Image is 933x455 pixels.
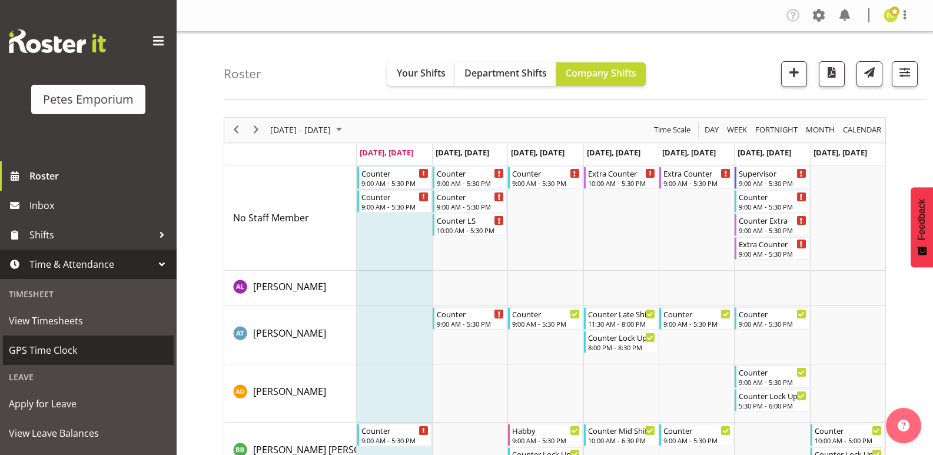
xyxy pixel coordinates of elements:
[584,424,658,446] div: Beena Beena"s event - Counter Mid Shift Begin From Thursday, September 25, 2025 at 10:00:00 AM GM...
[361,178,429,188] div: 9:00 AM - 5:30 PM
[361,424,429,436] div: Counter
[357,190,431,212] div: No Staff Member"s event - Counter Begin From Monday, September 22, 2025 at 9:00:00 AM GMT+12:00 E...
[663,319,731,328] div: 9:00 AM - 5:30 PM
[360,147,413,158] span: [DATE], [DATE]
[588,319,655,328] div: 11:30 AM - 8:00 PM
[663,308,731,320] div: Counter
[898,420,909,431] img: help-xxl-2.png
[3,365,174,389] div: Leave
[739,167,806,179] div: Supervisor
[436,147,489,158] span: [DATE], [DATE]
[739,249,806,258] div: 9:00 AM - 5:30 PM
[397,67,446,79] span: Your Shifts
[224,364,357,423] td: Amelia Denz resource
[253,384,326,398] a: [PERSON_NAME]
[815,436,882,445] div: 10:00 AM - 5:00 PM
[253,326,326,340] a: [PERSON_NAME]
[663,436,731,445] div: 9:00 AM - 5:30 PM
[224,271,357,306] td: Abigail Lane resource
[735,214,809,236] div: No Staff Member"s event - Counter Extra Begin From Saturday, September 27, 2025 at 9:00:00 AM GMT...
[739,366,806,378] div: Counter
[584,331,658,353] div: Alex-Micheal Taniwha"s event - Counter Lock Up Begin From Thursday, September 25, 2025 at 8:00:00...
[663,178,731,188] div: 9:00 AM - 5:30 PM
[892,61,918,87] button: Filter Shifts
[226,118,246,142] div: previous period
[233,211,309,224] span: No Staff Member
[781,61,807,87] button: Add a new shift
[455,62,556,86] button: Department Shifts
[917,199,927,240] span: Feedback
[437,225,504,235] div: 10:00 AM - 5:30 PM
[357,424,431,446] div: Beena Beena"s event - Counter Begin From Monday, September 22, 2025 at 9:00:00 AM GMT+12:00 Ends ...
[228,122,244,137] button: Previous
[805,122,836,137] span: Month
[588,308,655,320] div: Counter Late Shift
[588,167,655,179] div: Extra Counter
[269,122,332,137] span: [DATE] - [DATE]
[653,122,692,137] span: Time Scale
[9,29,106,53] img: Rosterit website logo
[3,336,174,365] a: GPS Time Clock
[437,202,504,211] div: 9:00 AM - 5:30 PM
[9,312,168,330] span: View Timesheets
[511,147,565,158] span: [DATE], [DATE]
[508,424,582,446] div: Beena Beena"s event - Habby Begin From Wednesday, September 24, 2025 at 9:00:00 AM GMT+12:00 Ends...
[588,424,655,436] div: Counter Mid Shift
[804,122,837,137] button: Timeline Month
[437,308,504,320] div: Counter
[841,122,884,137] button: Month
[253,280,326,293] span: [PERSON_NAME]
[512,424,579,436] div: Habby
[738,147,791,158] span: [DATE], [DATE]
[361,202,429,211] div: 9:00 AM - 5:30 PM
[703,122,721,137] button: Timeline Day
[754,122,799,137] span: Fortnight
[253,385,326,398] span: [PERSON_NAME]
[659,167,733,189] div: No Staff Member"s event - Extra Counter Begin From Friday, September 26, 2025 at 9:00:00 AM GMT+1...
[739,178,806,188] div: 9:00 AM - 5:30 PM
[735,366,809,388] div: Amelia Denz"s event - Counter Begin From Saturday, September 27, 2025 at 9:00:00 AM GMT+12:00 End...
[739,191,806,202] div: Counter
[659,424,733,446] div: Beena Beena"s event - Counter Begin From Friday, September 26, 2025 at 9:00:00 AM GMT+12:00 Ends ...
[856,61,882,87] button: Send a list of all shifts for the selected filtered period to all rostered employees.
[248,122,264,137] button: Next
[652,122,693,137] button: Time Scale
[268,122,347,137] button: September 2025
[588,331,655,343] div: Counter Lock Up
[433,167,507,189] div: No Staff Member"s event - Counter Begin From Tuesday, September 23, 2025 at 9:00:00 AM GMT+12:00 ...
[739,225,806,235] div: 9:00 AM - 5:30 PM
[224,306,357,364] td: Alex-Micheal Taniwha resource
[884,8,898,22] img: emma-croft7499.jpg
[739,238,806,250] div: Extra Counter
[437,167,504,179] div: Counter
[433,307,507,330] div: Alex-Micheal Taniwha"s event - Counter Begin From Tuesday, September 23, 2025 at 9:00:00 AM GMT+1...
[512,308,579,320] div: Counter
[753,122,800,137] button: Fortnight
[437,178,504,188] div: 9:00 AM - 5:30 PM
[433,214,507,236] div: No Staff Member"s event - Counter LS Begin From Tuesday, September 23, 2025 at 10:00:00 AM GMT+12...
[437,319,504,328] div: 9:00 AM - 5:30 PM
[739,319,806,328] div: 9:00 AM - 5:30 PM
[224,67,261,81] h4: Roster
[253,327,326,340] span: [PERSON_NAME]
[814,147,867,158] span: [DATE], [DATE]
[512,436,579,445] div: 9:00 AM - 5:30 PM
[29,255,153,273] span: Time & Attendance
[735,167,809,189] div: No Staff Member"s event - Supervisor Begin From Saturday, September 27, 2025 at 9:00:00 AM GMT+12...
[233,211,309,225] a: No Staff Member
[266,118,349,142] div: September 22 - 28, 2025
[361,167,429,179] div: Counter
[43,91,134,108] div: Petes Emporium
[588,178,655,188] div: 10:00 AM - 5:30 PM
[725,122,749,137] button: Timeline Week
[433,190,507,212] div: No Staff Member"s event - Counter Begin From Tuesday, September 23, 2025 at 9:00:00 AM GMT+12:00 ...
[253,280,326,294] a: [PERSON_NAME]
[566,67,636,79] span: Company Shifts
[739,202,806,211] div: 9:00 AM - 5:30 PM
[735,307,809,330] div: Alex-Micheal Taniwha"s event - Counter Begin From Saturday, September 27, 2025 at 9:00:00 AM GMT+...
[361,436,429,445] div: 9:00 AM - 5:30 PM
[437,214,504,226] div: Counter LS
[3,306,174,336] a: View Timesheets
[726,122,748,137] span: Week
[508,307,582,330] div: Alex-Micheal Taniwha"s event - Counter Begin From Wednesday, September 24, 2025 at 9:00:00 AM GMT...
